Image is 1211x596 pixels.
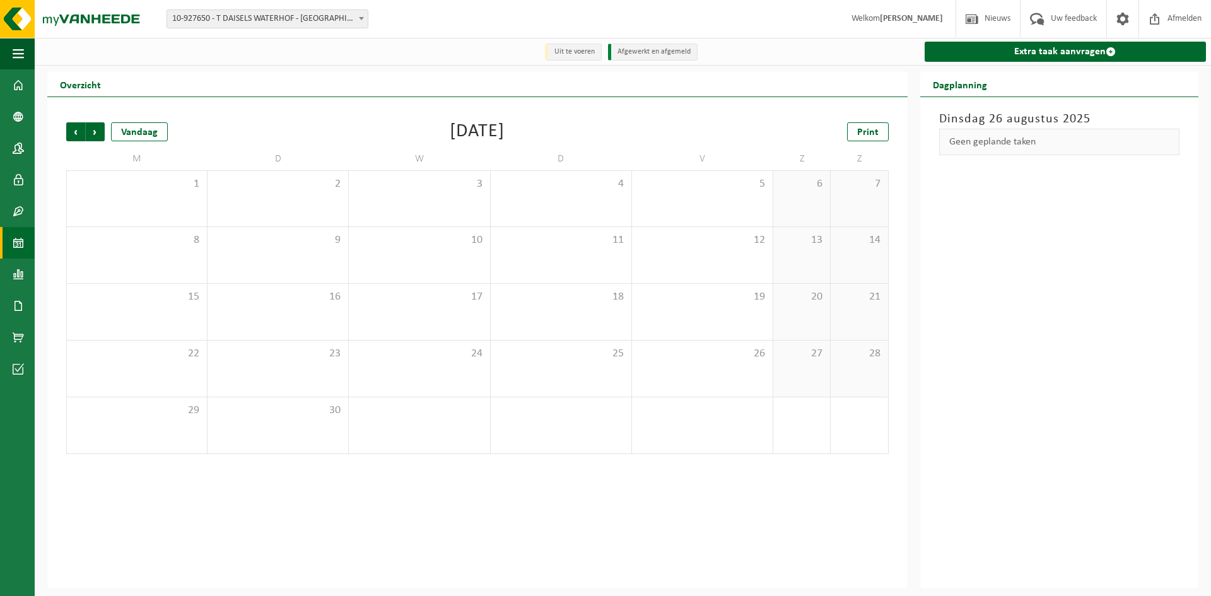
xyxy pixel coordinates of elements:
a: Extra taak aanvragen [925,42,1206,62]
li: Afgewerkt en afgemeld [608,44,698,61]
span: 3 [355,177,483,191]
span: Vorige [66,122,85,141]
span: 10 [355,233,483,247]
span: 11 [497,233,625,247]
span: 18 [497,290,625,304]
span: 25 [497,347,625,361]
span: 30 [214,404,342,418]
div: Geen geplande taken [939,129,1179,155]
td: V [632,148,773,170]
span: 21 [837,290,881,304]
span: 5 [638,177,766,191]
h2: Overzicht [47,72,114,96]
span: 17 [355,290,483,304]
td: D [208,148,349,170]
span: Volgende [86,122,105,141]
span: 15 [73,290,201,304]
span: 10-927650 - T DAISELS WATERHOF - MOORSLEDE [167,9,368,28]
a: Print [847,122,889,141]
span: 4 [497,177,625,191]
span: 2 [214,177,342,191]
li: Uit te voeren [545,44,602,61]
span: 8 [73,233,201,247]
span: 20 [780,290,824,304]
span: 10-927650 - T DAISELS WATERHOF - MOORSLEDE [167,10,368,28]
div: Vandaag [111,122,168,141]
td: D [491,148,632,170]
strong: [PERSON_NAME] [880,14,943,23]
div: [DATE] [450,122,505,141]
span: 7 [837,177,881,191]
h3: Dinsdag 26 augustus 2025 [939,110,1179,129]
span: 27 [780,347,824,361]
span: 26 [638,347,766,361]
td: Z [773,148,831,170]
span: 19 [638,290,766,304]
span: 16 [214,290,342,304]
span: 28 [837,347,881,361]
span: 6 [780,177,824,191]
span: 12 [638,233,766,247]
td: Z [831,148,888,170]
span: 1 [73,177,201,191]
td: M [66,148,208,170]
span: 22 [73,347,201,361]
td: W [349,148,490,170]
span: 23 [214,347,342,361]
span: 24 [355,347,483,361]
span: 29 [73,404,201,418]
span: Print [857,127,879,137]
span: 13 [780,233,824,247]
span: 9 [214,233,342,247]
span: 14 [837,233,881,247]
h2: Dagplanning [920,72,1000,96]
